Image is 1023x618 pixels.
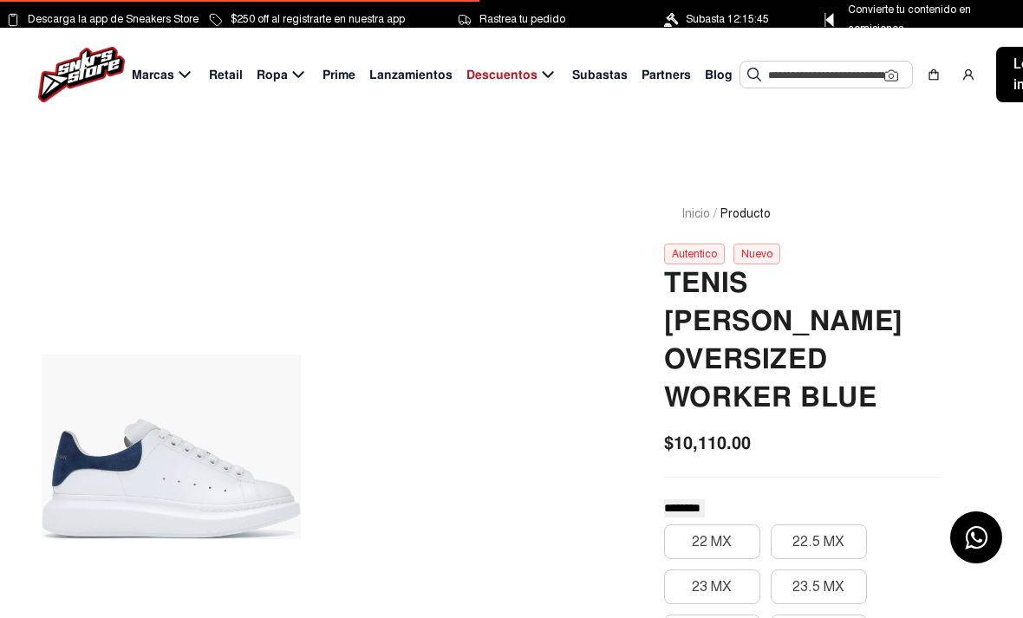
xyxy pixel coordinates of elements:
span: $250 off al registrarte en nuestra app [231,10,405,29]
button: 22 MX [664,524,760,559]
img: Buscar [747,68,761,81]
span: Producto [720,205,771,223]
span: Rastrea tu pedido [479,10,565,29]
span: Subastas [572,66,628,84]
span: Descuentos [466,66,538,84]
span: Marcas [132,66,174,84]
img: logo [38,47,125,102]
span: Ropa [257,66,288,84]
span: / [713,205,717,223]
div: Nuevo [733,244,780,264]
img: Cámara [884,68,898,82]
span: $10,110.00 [664,430,751,456]
img: shopping [927,68,941,81]
div: Autentico [664,244,725,264]
span: Lanzamientos [369,66,453,84]
button: 22.5 MX [771,524,867,559]
img: user [961,68,975,81]
button: 23.5 MX [771,569,867,604]
button: 23 MX [664,569,760,604]
span: Partners [642,66,691,84]
span: Descarga la app de Sneakers Store [28,10,199,29]
span: Retail [209,66,243,84]
img: Control Point Icon [818,13,840,27]
a: Inicio [681,206,710,221]
h2: TENIS [PERSON_NAME] OVERSIZED WORKER BLUE [664,264,940,417]
span: Prime [323,66,355,84]
span: Subasta 12:15:45 [686,10,769,29]
span: Blog [705,66,733,84]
